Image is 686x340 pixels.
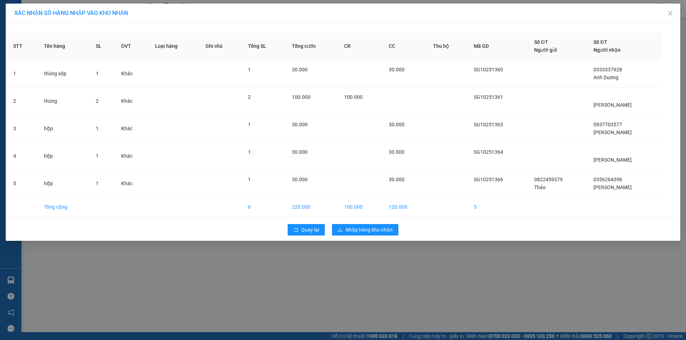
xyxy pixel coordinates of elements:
span: XÁC NHẬN SỐ HÀNG NHẬP VÀO KHO NHẬN [14,10,128,16]
td: thùng [38,87,90,115]
button: Close [660,4,680,24]
span: 30.000 [292,122,308,127]
th: Tên hàng [38,32,90,60]
span: 2 [248,94,251,100]
td: 3 [8,115,38,142]
span: 30.000 [389,67,404,72]
th: Tổng SL [242,32,286,60]
th: Tổng cước [286,32,339,60]
td: Khác [115,142,149,170]
span: close [667,10,673,16]
th: Ghi chú [200,32,242,60]
span: 100.000 [344,94,363,100]
td: hộp [38,170,90,197]
td: Tổng cộng [38,197,90,217]
span: Nhập hàng kho nhận [346,226,393,234]
span: 2 [96,98,99,104]
span: 30.000 [292,149,308,155]
span: Quay lại [301,226,319,234]
td: 5 [8,170,38,197]
span: 1 [96,153,99,159]
td: 6 [242,197,286,217]
th: STT [8,32,38,60]
span: 1 [96,71,99,76]
th: ĐVT [115,32,149,60]
td: Khác [115,170,149,197]
span: [PERSON_NAME] [593,184,632,190]
span: [PERSON_NAME] [593,157,632,163]
th: Loại hàng [149,32,200,60]
td: Khác [115,87,149,115]
span: Người gửi [534,47,557,53]
span: 1 [248,149,251,155]
span: 0333337928 [593,67,622,72]
span: [PERSON_NAME] [593,102,632,108]
span: 1 [248,67,251,72]
td: 120.000 [383,197,428,217]
span: SG10251366 [474,177,503,182]
span: 0356264398 [593,177,622,182]
span: SG10251360 [474,67,503,72]
span: 1 [248,177,251,182]
span: Người nhận [593,47,621,53]
span: Anh Duơng [593,75,618,80]
span: download [338,227,343,233]
span: [PERSON_NAME] [593,130,632,135]
span: 30.000 [292,67,308,72]
th: Thu hộ [427,32,468,60]
span: Thảo [534,184,546,190]
th: SL [90,32,115,60]
span: 1 [96,181,99,186]
span: 30.000 [389,149,404,155]
button: rollbackQuay lại [288,224,325,235]
td: 5 [468,197,528,217]
span: Số ĐT [534,39,548,45]
span: 0937703577 [593,122,622,127]
td: 2 [8,87,38,115]
span: 30.000 [389,122,404,127]
td: 100.000 [338,197,383,217]
td: Khác [115,60,149,87]
th: Mã GD [468,32,528,60]
span: Số ĐT [593,39,607,45]
span: 0822459379 [534,177,563,182]
td: 4 [8,142,38,170]
span: 100.000 [292,94,310,100]
td: 1 [8,60,38,87]
th: CC [383,32,428,60]
th: CR [338,32,383,60]
td: Khác [115,115,149,142]
td: hộp [38,142,90,170]
span: 1 [96,126,99,131]
span: 30.000 [292,177,308,182]
td: 220.000 [286,197,339,217]
span: SG10251363 [474,122,503,127]
td: thùng xốp [38,60,90,87]
span: SG10251364 [474,149,503,155]
span: rollback [293,227,298,233]
button: downloadNhập hàng kho nhận [332,224,398,235]
span: SG10251361 [474,94,503,100]
span: 30.000 [389,177,404,182]
td: hộp [38,115,90,142]
span: 1 [248,122,251,127]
